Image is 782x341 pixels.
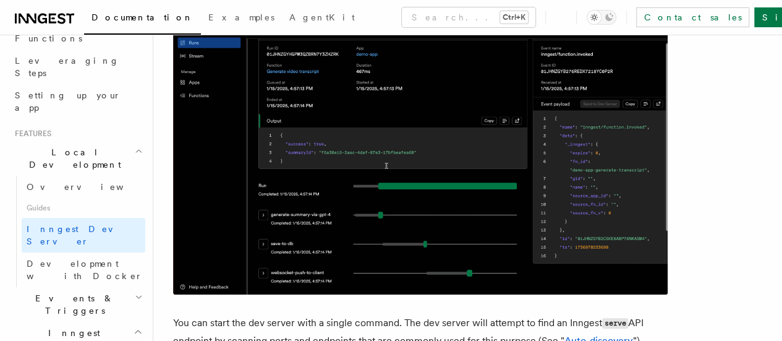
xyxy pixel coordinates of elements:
[10,84,145,119] a: Setting up your app
[22,198,145,218] span: Guides
[282,4,362,33] a: AgentKit
[201,4,282,33] a: Examples
[402,7,535,27] button: Search...Ctrl+K
[602,318,628,329] code: serve
[10,141,145,176] button: Local Development
[10,50,145,84] a: Leveraging Steps
[27,224,132,246] span: Inngest Dev Server
[15,90,121,113] span: Setting up your app
[587,10,616,25] button: Toggle dark mode
[636,7,749,27] a: Contact sales
[10,176,145,287] div: Local Development
[10,292,135,317] span: Events & Triggers
[22,218,145,253] a: Inngest Dev Server
[10,287,145,322] button: Events & Triggers
[84,4,201,35] a: Documentation
[27,259,143,281] span: Development with Docker
[15,56,119,78] span: Leveraging Steps
[91,12,193,22] span: Documentation
[10,129,51,139] span: Features
[289,12,355,22] span: AgentKit
[27,182,154,192] span: Overview
[22,176,145,198] a: Overview
[500,11,528,24] kbd: Ctrl+K
[22,253,145,287] a: Development with Docker
[10,146,135,171] span: Local Development
[208,12,274,22] span: Examples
